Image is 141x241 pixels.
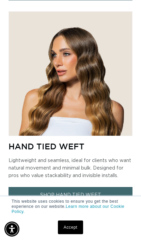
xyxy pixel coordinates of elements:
p: This website uses cookies to ensure you get the best experience on our website. [12,199,129,214]
a: Learn more about our Cookie Policy. [12,204,124,214]
p: HAND TIED WEFT [9,142,84,151]
p: Lightweight and seamless, ideal for clients who want natural movement and minimal bulk. Designed ... [9,157,132,179]
a: Accept [58,220,83,234]
iframe: Chat Widget [107,208,141,241]
div: Accessibility Menu [4,222,19,237]
a: SHOP HAND TIED WEFT [9,187,132,203]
